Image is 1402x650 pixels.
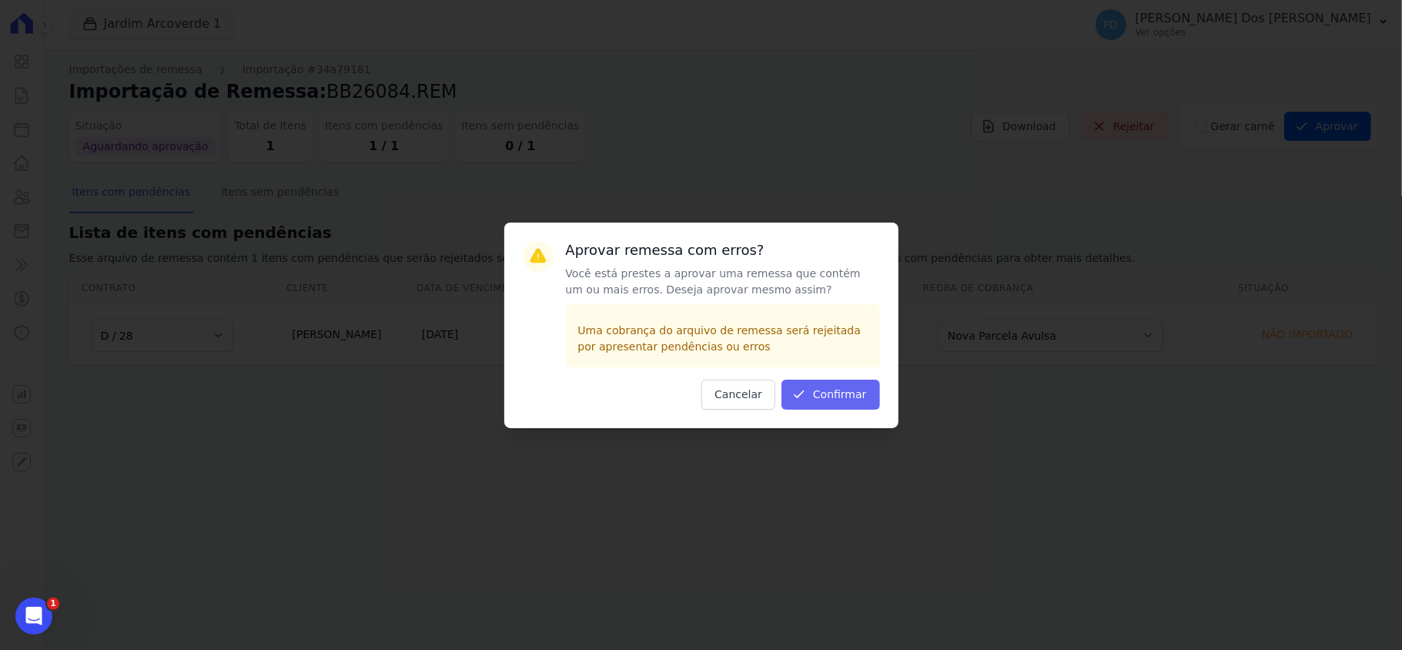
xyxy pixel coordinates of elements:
[47,598,59,610] span: 1
[566,241,880,260] h3: Aprovar remessa com erros?
[578,323,868,355] p: Uma cobrança do arquivo de remessa será rejeitada por apresentar pendências ou erros
[701,380,775,410] button: Cancelar
[566,266,880,298] p: Você está prestes a aprovar uma remessa que contém um ou mais erros. Deseja aprovar mesmo assim?
[15,598,52,635] iframe: Intercom live chat
[781,380,880,410] button: Confirmar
